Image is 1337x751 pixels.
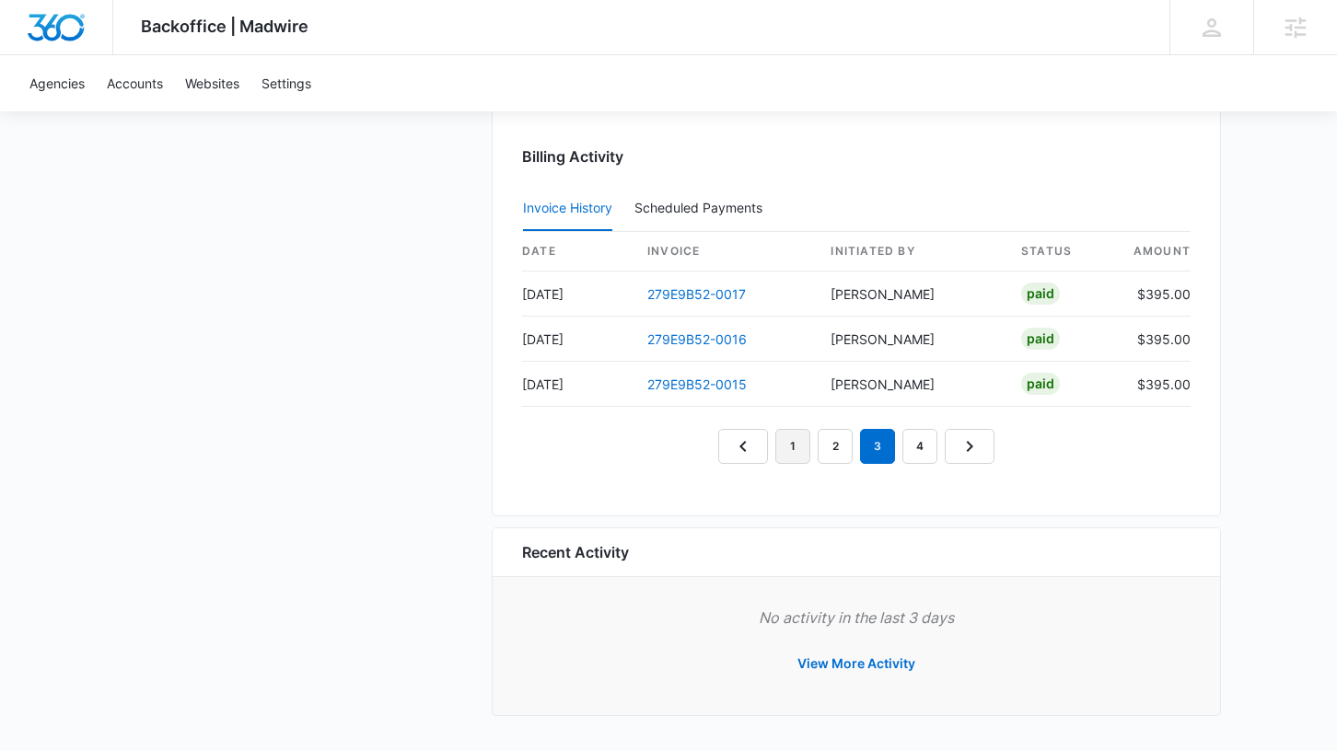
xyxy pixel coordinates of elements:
[634,202,770,214] div: Scheduled Payments
[174,55,250,111] a: Websites
[779,641,934,686] button: View More Activity
[522,232,633,272] th: date
[647,376,747,392] a: 279E9B52-0015
[818,429,853,464] a: Page 2
[1117,272,1191,317] td: $395.00
[1006,232,1117,272] th: status
[1117,362,1191,407] td: $395.00
[647,286,746,302] a: 279E9B52-0017
[96,55,174,111] a: Accounts
[945,429,994,464] a: Next Page
[718,429,768,464] a: Previous Page
[718,429,994,464] nav: Pagination
[902,429,937,464] a: Page 4
[1117,232,1191,272] th: amount
[860,429,895,464] em: 3
[522,362,633,407] td: [DATE]
[775,429,810,464] a: Page 1
[816,362,1006,407] td: [PERSON_NAME]
[522,272,633,317] td: [DATE]
[18,55,96,111] a: Agencies
[816,272,1006,317] td: [PERSON_NAME]
[647,331,747,347] a: 279E9B52-0016
[816,232,1006,272] th: Initiated By
[1117,317,1191,362] td: $395.00
[522,541,629,563] h6: Recent Activity
[1021,283,1060,305] div: Paid
[250,55,322,111] a: Settings
[522,607,1191,629] p: No activity in the last 3 days
[141,17,308,36] span: Backoffice | Madwire
[1021,373,1060,395] div: Paid
[522,145,1191,168] h3: Billing Activity
[522,317,633,362] td: [DATE]
[816,317,1006,362] td: [PERSON_NAME]
[523,187,612,231] button: Invoice History
[1021,328,1060,350] div: Paid
[633,232,816,272] th: invoice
